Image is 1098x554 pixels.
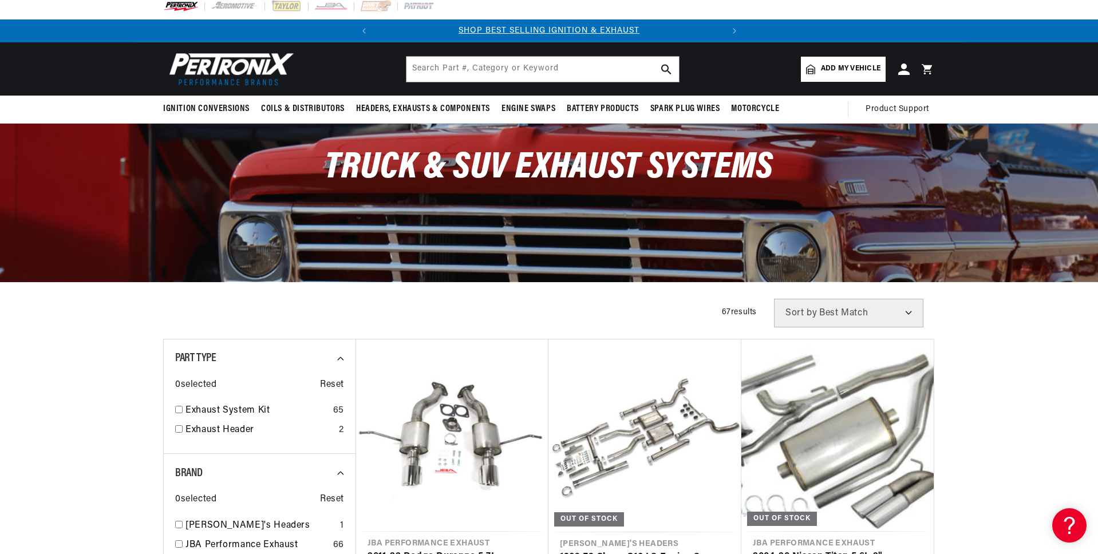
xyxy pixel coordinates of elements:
[723,19,746,42] button: Translation missing: en.sections.announcements.next_announcement
[163,96,255,122] summary: Ignition Conversions
[821,64,880,74] span: Add my vehicle
[459,26,639,35] a: SHOP BEST SELLING IGNITION & EXHAUST
[333,538,344,553] div: 66
[340,519,344,533] div: 1
[406,57,679,82] input: Search Part #, Category or Keyword
[339,423,344,438] div: 2
[353,19,376,42] button: Translation missing: en.sections.announcements.previous_announcement
[801,57,886,82] a: Add my vehicle
[496,96,561,122] summary: Engine Swaps
[333,403,344,418] div: 65
[567,103,639,115] span: Battery Products
[501,103,555,115] span: Engine Swaps
[185,403,329,418] a: Exhaust System Kit
[185,519,335,533] a: [PERSON_NAME]'s Headers
[731,103,779,115] span: Motorcycle
[654,57,679,82] button: search button
[866,96,935,123] summary: Product Support
[650,103,720,115] span: Spark Plug Wires
[175,492,216,507] span: 0 selected
[320,492,344,507] span: Reset
[774,299,923,327] select: Sort by
[356,103,490,115] span: Headers, Exhausts & Components
[376,25,723,37] div: Announcement
[645,96,726,122] summary: Spark Plug Wires
[725,96,785,122] summary: Motorcycle
[376,25,723,37] div: 1 of 2
[255,96,350,122] summary: Coils & Distributors
[561,96,645,122] summary: Battery Products
[185,423,334,438] a: Exhaust Header
[175,468,203,479] span: Brand
[175,353,216,364] span: Part Type
[722,308,757,316] span: 67 results
[163,103,250,115] span: Ignition Conversions
[185,538,329,553] a: JBA Performance Exhaust
[320,378,344,393] span: Reset
[325,149,773,187] span: Truck & SUV Exhaust Systems
[785,308,817,318] span: Sort by
[866,103,929,116] span: Product Support
[163,49,295,89] img: Pertronix
[350,96,496,122] summary: Headers, Exhausts & Components
[261,103,345,115] span: Coils & Distributors
[135,19,963,42] slideshow-component: Translation missing: en.sections.announcements.announcement_bar
[175,378,216,393] span: 0 selected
